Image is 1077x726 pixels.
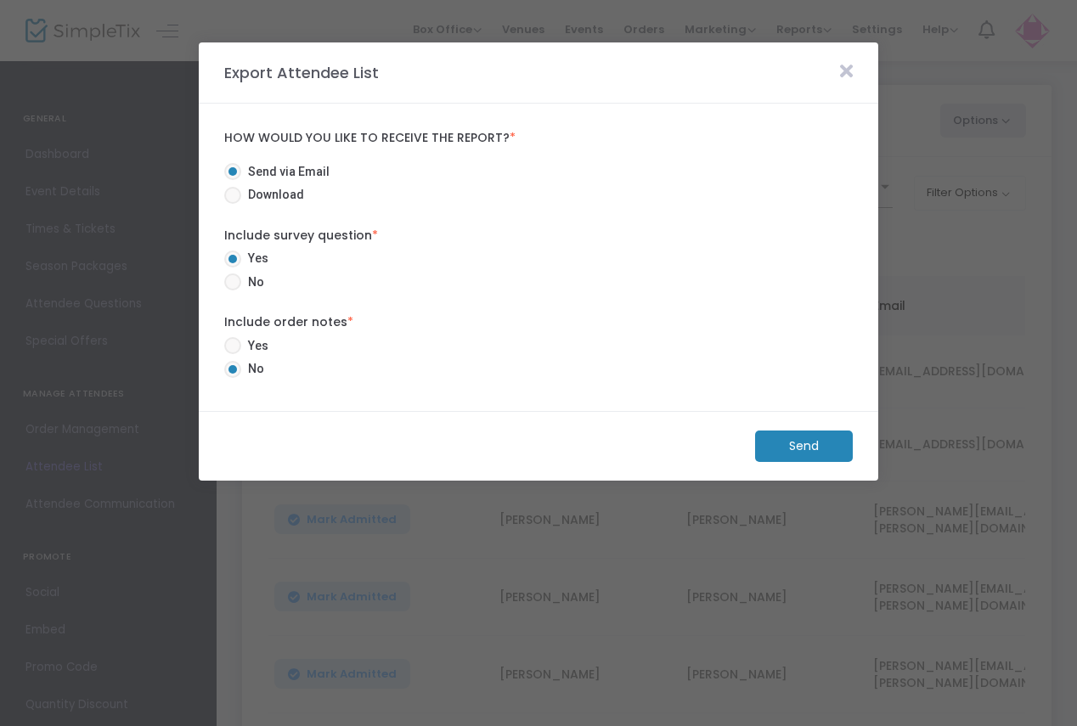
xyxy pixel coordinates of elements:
[241,163,330,181] span: Send via Email
[199,42,878,104] m-panel-header: Export Attendee List
[241,186,304,204] span: Download
[224,131,853,146] label: How would you like to receive the report?
[241,337,268,355] span: Yes
[216,61,387,84] m-panel-title: Export Attendee List
[241,273,264,291] span: No
[224,227,853,245] label: Include survey question
[755,431,853,462] m-button: Send
[241,360,264,378] span: No
[241,250,268,267] span: Yes
[224,313,853,331] label: Include order notes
